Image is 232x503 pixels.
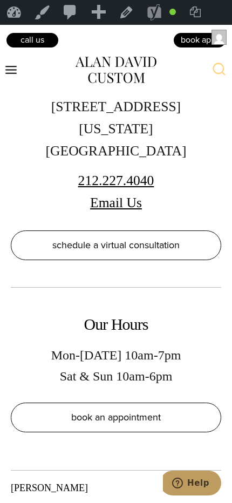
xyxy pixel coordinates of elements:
div: Mon-[DATE] 10am-7pm Sat & Sun 10am-6pm [11,345,221,386]
a: book an appointment [11,403,221,432]
button: View Search Form [206,57,232,83]
span: [PERSON_NAME] [11,481,88,494]
div: [STREET_ADDRESS] [US_STATE][GEOGRAPHIC_DATA] [11,96,221,162]
a: Howdy, [204,25,232,50]
button: [PERSON_NAME] [11,476,221,500]
a: schedule a virtual consultation [11,230,221,260]
a: book appt [173,32,227,48]
a: 212.227.4040 [78,173,154,188]
a: Call Us [5,32,59,48]
a: Email Us [90,195,142,210]
img: alan david custom [76,57,156,83]
span: book an appointment [71,410,161,424]
iframe: Opens a widget where you can chat to one of our agents [163,471,221,498]
span: schedule a virtual consultation [52,238,180,252]
h2: Our Hours [11,315,221,334]
div: Good [169,9,176,15]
